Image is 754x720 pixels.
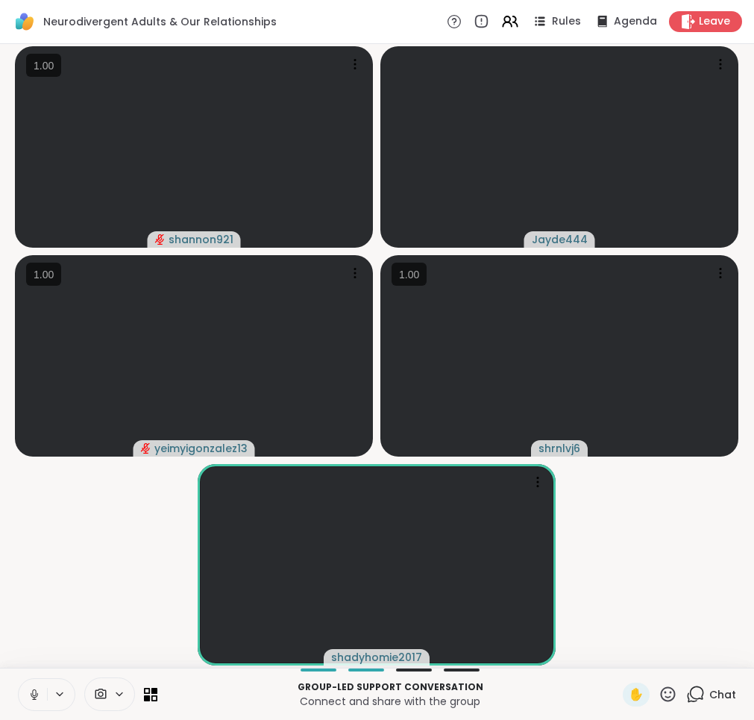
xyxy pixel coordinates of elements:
[154,441,248,456] span: yeimyigonzalez13
[166,694,614,709] p: Connect and share with the group
[629,686,644,704] span: ✋
[43,14,277,29] span: Neurodivergent Adults & Our Relationships
[169,232,233,247] span: shannon921
[538,441,580,456] span: shrnlvj6
[532,232,588,247] span: Jayde444
[552,14,581,29] span: Rules
[699,14,730,29] span: Leave
[155,234,166,245] span: audio-muted
[12,9,37,34] img: ShareWell Logomark
[141,443,151,454] span: audio-muted
[709,687,736,702] span: Chat
[166,680,614,694] p: Group-led support conversation
[331,650,422,665] span: shadyhomie2017
[614,14,657,29] span: Agenda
